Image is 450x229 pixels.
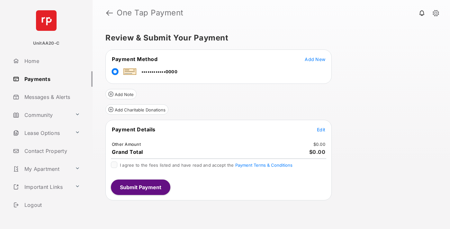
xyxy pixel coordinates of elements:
[10,89,93,105] a: Messages & Alerts
[10,197,93,213] a: Logout
[112,126,156,133] span: Payment Details
[105,34,432,42] h5: Review & Submit Your Payment
[10,53,93,69] a: Home
[10,107,72,123] a: Community
[317,126,325,133] button: Edit
[36,10,57,31] img: svg+xml;base64,PHN2ZyB4bWxucz0iaHR0cDovL3d3dy53My5vcmcvMjAwMC9zdmciIHdpZHRoPSI2NCIgaGVpZ2h0PSI2NC...
[10,179,72,195] a: Important Links
[33,40,59,47] p: UnitAA20-C
[120,163,292,168] span: I agree to the fees listed and have read and accept the
[317,127,325,132] span: Edit
[112,56,157,62] span: Payment Method
[117,9,184,17] strong: One Tap Payment
[111,180,170,195] button: Submit Payment
[105,104,168,115] button: Add Charitable Donations
[10,125,72,141] a: Lease Options
[10,143,93,159] a: Contact Property
[105,89,137,99] button: Add Note
[10,161,72,177] a: My Apartment
[305,56,325,62] button: Add New
[141,69,177,74] span: ••••••••••••0000
[10,71,93,87] a: Payments
[235,163,292,168] button: I agree to the fees listed and have read and accept the
[309,149,326,155] span: $0.00
[313,141,326,147] td: $0.00
[305,57,325,62] span: Add New
[112,149,143,155] span: Grand Total
[112,141,141,147] td: Other Amount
